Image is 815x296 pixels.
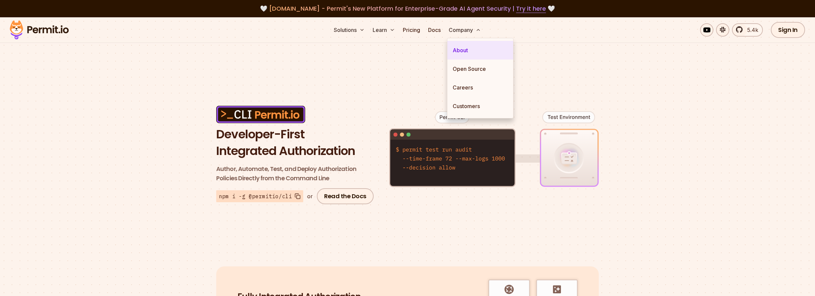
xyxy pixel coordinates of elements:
a: Read the Docs [317,188,374,204]
a: Sign In [771,22,805,38]
img: Permit logo [7,19,72,41]
span: [DOMAIN_NAME] - Permit's New Platform for Enterprise-Grade AI Agent Security | [269,4,546,13]
a: Docs [425,23,443,37]
a: Pricing [400,23,423,37]
span: Author, Automate, Test, and Deploy Authorization [216,164,376,174]
a: 5.4k [732,23,763,37]
button: Solutions [331,23,367,37]
button: Company [446,23,484,37]
button: npm i -g @permitio/cli [216,190,303,202]
p: Policies Directly from the Command Line [216,164,376,183]
a: Open Source [447,60,513,78]
div: or [307,192,313,200]
span: 5.4k [743,26,758,34]
a: About [447,41,513,60]
div: 🤍 🤍 [16,4,799,13]
a: Customers [447,97,513,115]
a: Try it here [516,4,546,13]
a: Careers [447,78,513,97]
span: npm i -g @permitio/cli [219,192,292,200]
button: Learn [370,23,398,37]
h1: Developer-First Integrated Authorization [216,126,376,159]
